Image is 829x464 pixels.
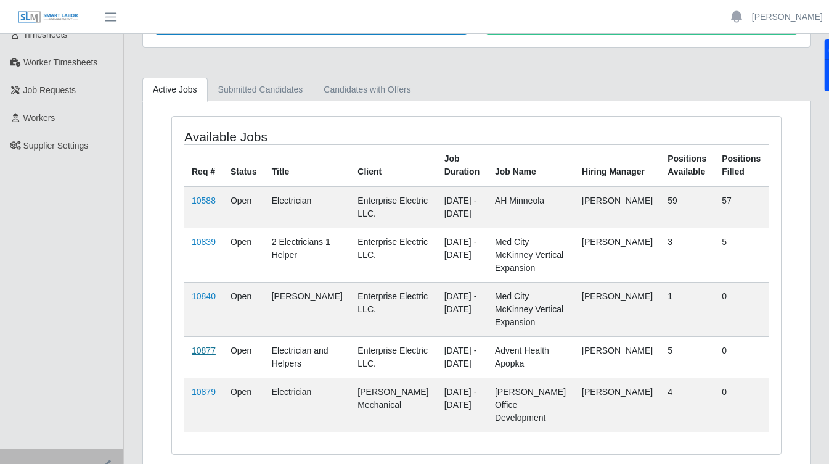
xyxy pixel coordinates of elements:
td: AH Minneola [488,186,574,228]
td: [PERSON_NAME] [574,186,660,228]
td: Open [223,282,264,336]
td: [PERSON_NAME] [264,282,351,336]
span: Worker Timesheets [23,57,97,67]
td: 2 Electricians 1 Helper [264,228,351,282]
h4: Available Jobs [184,129,417,144]
td: 1 [660,282,714,336]
td: 5 [714,228,769,282]
th: Job Duration [437,144,488,186]
a: Submitted Candidates [208,78,314,102]
th: Positions Filled [714,144,769,186]
th: Status [223,144,264,186]
td: 0 [714,282,769,336]
td: 5 [660,336,714,378]
td: Med City McKinney Vertical Expansion [488,282,574,336]
td: Enterprise Electric LLC. [350,282,436,336]
a: 10588 [192,196,216,205]
td: Electrician and Helpers [264,336,351,378]
td: Electrician [264,378,351,432]
a: Candidates with Offers [313,78,421,102]
span: Job Requests [23,85,76,95]
td: [DATE] - [DATE] [437,228,488,282]
td: 3 [660,228,714,282]
td: [DATE] - [DATE] [437,282,488,336]
td: Enterprise Electric LLC. [350,228,436,282]
td: Open [223,378,264,432]
a: [PERSON_NAME] [752,10,823,23]
a: Active Jobs [142,78,208,102]
td: Open [223,336,264,378]
span: Workers [23,113,55,123]
td: Advent Health Apopka [488,336,574,378]
span: Supplier Settings [23,141,89,151]
td: [DATE] - [DATE] [437,378,488,432]
td: [PERSON_NAME] [574,282,660,336]
th: Title [264,144,351,186]
th: Job Name [488,144,574,186]
a: 10840 [192,291,216,301]
td: [PERSON_NAME] [574,336,660,378]
td: [PERSON_NAME] [574,378,660,432]
td: Enterprise Electric LLC. [350,336,436,378]
td: [DATE] - [DATE] [437,336,488,378]
span: Timesheets [23,30,68,39]
th: Hiring Manager [574,144,660,186]
td: [DATE] - [DATE] [437,186,488,228]
td: 4 [660,378,714,432]
td: [PERSON_NAME] [574,228,660,282]
a: 10877 [192,346,216,355]
a: 10839 [192,237,216,247]
td: 57 [714,186,769,228]
td: Enterprise Electric LLC. [350,186,436,228]
td: 0 [714,378,769,432]
td: Open [223,186,264,228]
td: 0 [714,336,769,378]
th: Req # [184,144,223,186]
td: [PERSON_NAME] Mechanical [350,378,436,432]
td: Open [223,228,264,282]
th: Client [350,144,436,186]
th: Positions Available [660,144,714,186]
img: SLM Logo [17,10,79,24]
td: [PERSON_NAME] Office Development [488,378,574,432]
td: 59 [660,186,714,228]
td: Electrician [264,186,351,228]
a: 10879 [192,387,216,397]
td: Med City McKinney Vertical Expansion [488,228,574,282]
